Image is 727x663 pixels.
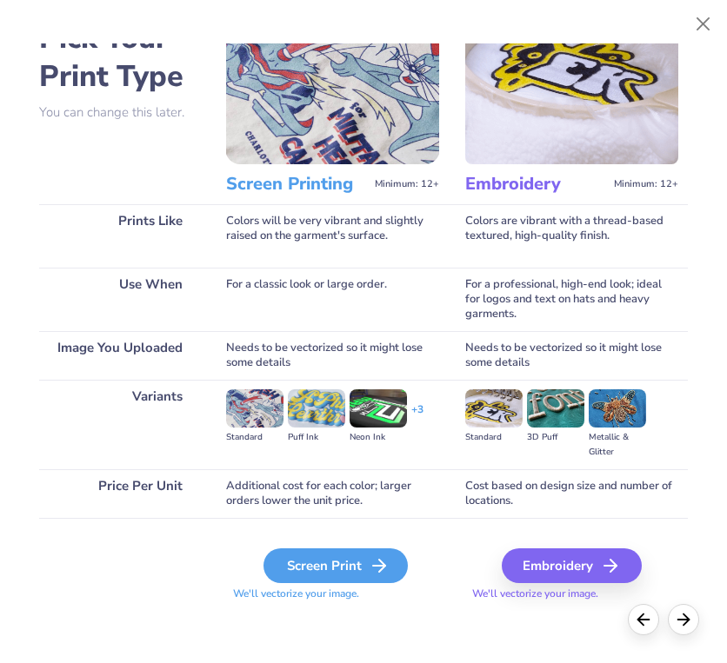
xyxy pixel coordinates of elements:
div: Variants [39,380,200,469]
div: + 3 [411,402,424,432]
div: Image You Uploaded [39,331,200,380]
div: Prints Like [39,204,200,268]
h3: Screen Printing [226,173,368,196]
div: For a classic look or large order. [226,268,439,331]
img: Neon Ink [350,389,407,428]
div: 3D Puff [527,430,584,445]
img: Standard [465,389,523,428]
div: Price Per Unit [39,469,200,518]
div: Use When [39,268,200,331]
button: Close [687,8,720,41]
img: Metallic & Glitter [589,389,646,428]
div: Metallic & Glitter [589,430,646,460]
div: Neon Ink [350,430,407,445]
div: Embroidery [502,548,642,583]
div: Colors are vibrant with a thread-based textured, high-quality finish. [465,204,678,268]
span: We'll vectorize your image. [465,587,678,601]
div: Screen Print [263,548,408,583]
div: Standard [465,430,523,445]
div: Cost based on design size and number of locations. [465,469,678,518]
span: Minimum: 12+ [375,178,439,190]
div: For a professional, high-end look; ideal for logos and text on hats and heavy garments. [465,268,678,331]
h2: Pick Your Print Type [39,19,200,96]
div: Puff Ink [288,430,345,445]
img: 3D Puff [527,389,584,428]
div: Additional cost for each color; larger orders lower the unit price. [226,469,439,518]
span: Minimum: 12+ [614,178,678,190]
img: Puff Ink [288,389,345,428]
div: Colors will be very vibrant and slightly raised on the garment's surface. [226,204,439,268]
div: Needs to be vectorized so it might lose some details [226,331,439,380]
div: Standard [226,430,283,445]
div: Needs to be vectorized so it might lose some details [465,331,678,380]
img: Standard [226,389,283,428]
p: You can change this later. [39,105,200,120]
h3: Embroidery [465,173,607,196]
span: We'll vectorize your image. [226,587,439,601]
